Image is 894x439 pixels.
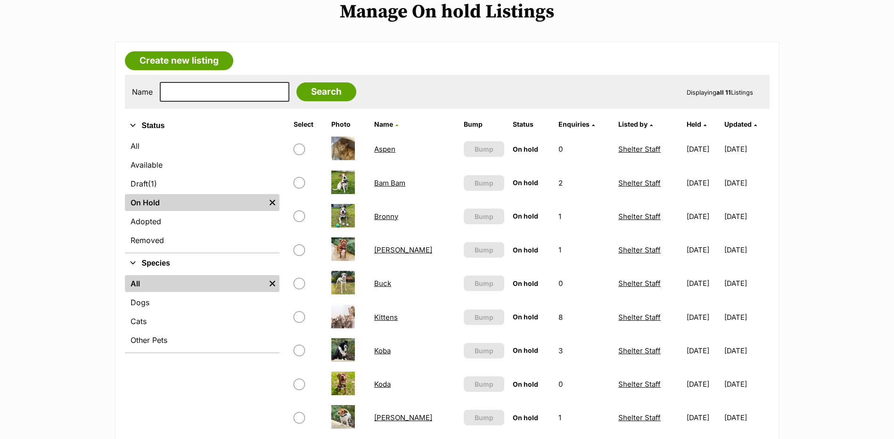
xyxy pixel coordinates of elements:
[618,380,661,389] a: Shelter Staff
[125,232,279,249] a: Removed
[509,117,553,132] th: Status
[475,245,493,255] span: Bump
[558,120,590,128] span: translation missing: en.admin.listings.index.attributes.enquiries
[475,312,493,322] span: Bump
[618,120,653,128] a: Listed by
[475,413,493,423] span: Bump
[618,245,661,254] a: Shelter Staff
[555,234,614,266] td: 1
[683,200,723,233] td: [DATE]
[683,267,723,300] td: [DATE]
[374,120,393,128] span: Name
[265,275,279,292] a: Remove filter
[125,194,265,211] a: On Hold
[464,141,505,157] button: Bump
[125,138,279,154] a: All
[475,178,493,188] span: Bump
[724,267,768,300] td: [DATE]
[475,278,493,288] span: Bump
[125,136,279,252] div: Status
[374,313,398,322] a: Kittens
[125,257,279,269] button: Species
[374,279,391,288] a: Buck
[618,120,648,128] span: Listed by
[374,346,391,355] a: Koba
[683,368,723,400] td: [DATE]
[513,346,538,354] span: On hold
[331,305,355,328] img: Kittens
[618,413,661,422] a: Shelter Staff
[513,380,538,388] span: On hold
[125,156,279,173] a: Available
[513,212,538,220] span: On hold
[464,242,505,258] button: Bump
[555,368,614,400] td: 0
[374,380,391,389] a: Koda
[125,294,279,311] a: Dogs
[513,246,538,254] span: On hold
[555,334,614,367] td: 3
[724,120,752,128] span: Updated
[374,145,395,154] a: Aspen
[460,117,509,132] th: Bump
[618,145,661,154] a: Shelter Staff
[265,194,279,211] a: Remove filter
[296,82,356,101] input: Search
[683,234,723,266] td: [DATE]
[125,213,279,230] a: Adopted
[464,343,505,358] button: Bump
[555,267,614,300] td: 0
[513,145,538,153] span: On hold
[475,346,493,356] span: Bump
[125,275,265,292] a: All
[464,309,505,325] button: Bump
[724,301,768,333] td: [DATE]
[125,332,279,349] a: Other Pets
[464,276,505,291] button: Bump
[687,120,706,128] a: Held
[618,279,661,288] a: Shelter Staff
[374,212,398,221] a: Bronny
[290,117,327,132] th: Select
[724,334,768,367] td: [DATE]
[618,313,661,322] a: Shelter Staff
[475,379,493,389] span: Bump
[683,167,723,199] td: [DATE]
[125,273,279,352] div: Species
[558,120,595,128] a: Enquiries
[475,211,493,221] span: Bump
[464,410,505,425] button: Bump
[687,120,701,128] span: Held
[374,120,398,128] a: Name
[724,368,768,400] td: [DATE]
[683,301,723,333] td: [DATE]
[464,376,505,392] button: Bump
[464,175,505,191] button: Bump
[683,133,723,165] td: [DATE]
[555,401,614,434] td: 1
[555,301,614,333] td: 8
[125,120,279,132] button: Status
[148,178,157,189] span: (1)
[555,200,614,233] td: 1
[618,179,661,187] a: Shelter Staff
[132,88,153,96] label: Name
[464,209,505,224] button: Bump
[683,401,723,434] td: [DATE]
[683,334,723,367] td: [DATE]
[724,200,768,233] td: [DATE]
[716,89,731,96] strong: all 11
[687,89,753,96] span: Displaying Listings
[374,179,405,187] a: Bam Bam
[724,133,768,165] td: [DATE]
[513,313,538,321] span: On hold
[513,179,538,187] span: On hold
[724,234,768,266] td: [DATE]
[618,212,661,221] a: Shelter Staff
[374,413,432,422] a: [PERSON_NAME]
[374,245,432,254] a: [PERSON_NAME]
[125,51,233,70] a: Create new listing
[125,175,279,192] a: Draft
[555,167,614,199] td: 2
[475,144,493,154] span: Bump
